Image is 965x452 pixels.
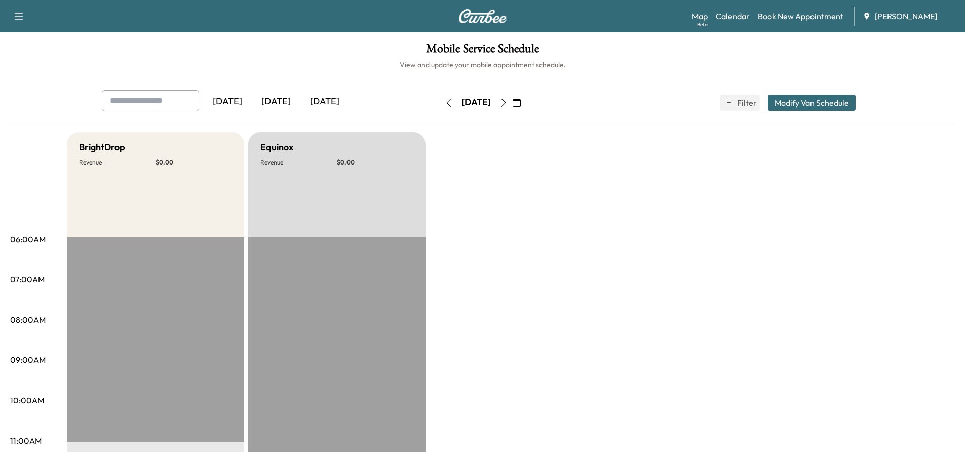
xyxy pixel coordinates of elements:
p: Revenue [260,158,337,167]
span: Filter [737,97,755,109]
div: [DATE] [252,90,300,113]
button: Modify Van Schedule [768,95,856,111]
button: Filter [720,95,760,111]
p: $ 0.00 [156,158,232,167]
div: [DATE] [461,96,491,109]
img: Curbee Logo [458,9,507,23]
p: 06:00AM [10,233,46,245]
p: 11:00AM [10,435,42,447]
span: [PERSON_NAME] [875,10,937,22]
a: Calendar [716,10,750,22]
p: $ 0.00 [337,158,413,167]
div: [DATE] [203,90,252,113]
h1: Mobile Service Schedule [10,43,955,60]
p: 09:00AM [10,354,46,366]
p: 07:00AM [10,273,45,285]
div: [DATE] [300,90,349,113]
a: MapBeta [692,10,708,22]
h6: View and update your mobile appointment schedule. [10,60,955,70]
div: Beta [697,21,708,28]
p: 10:00AM [10,394,44,406]
a: Book New Appointment [758,10,843,22]
h5: BrightDrop [79,140,125,154]
p: Revenue [79,158,156,167]
p: 08:00AM [10,314,46,326]
h5: Equinox [260,140,293,154]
